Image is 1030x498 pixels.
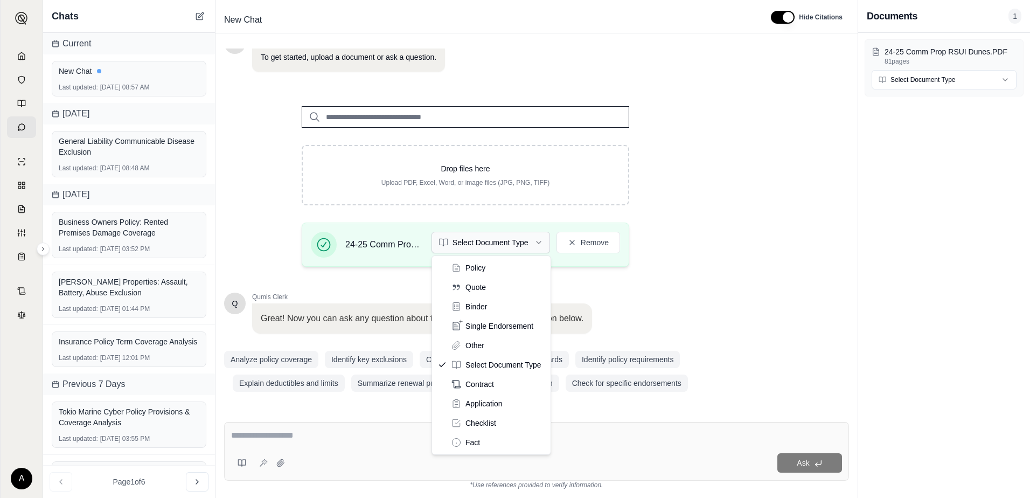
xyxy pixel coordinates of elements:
[465,301,487,312] span: Binder
[465,282,486,293] span: Quote
[465,398,503,409] span: Application
[465,262,485,273] span: Policy
[465,418,496,428] span: Checklist
[465,321,533,331] span: Single Endorsement
[465,437,480,448] span: Fact
[465,340,484,351] span: Other
[465,359,541,370] span: Select Document Type
[465,379,494,390] span: Contract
